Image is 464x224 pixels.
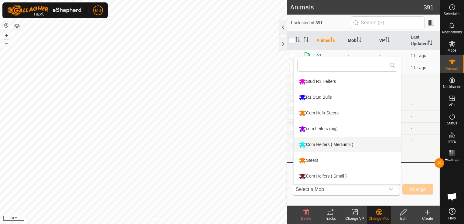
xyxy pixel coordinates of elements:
div: R1 Stud Bulls [297,92,333,103]
input: Search (S) [351,16,425,29]
span: Notifications [442,30,462,34]
div: Open chat [443,188,461,206]
span: Select a Mob [293,183,385,195]
span: 22 Sept 2025, 4:26 pm [411,65,426,70]
div: - [348,53,374,59]
span: A1 [316,53,322,59]
span: Schedules [443,12,460,16]
button: Map Layers [13,22,21,29]
a: Help [440,205,464,222]
li: Com Hefs-Steers [294,106,401,121]
span: 22 Sept 2025, 5:05 pm [411,53,426,58]
span: - [411,90,412,94]
span: Mobs [448,49,456,52]
li: com heifers (big) [294,121,401,137]
th: Mob [345,32,377,50]
li: Com Heifers ( Mediums ) [294,137,401,152]
span: Delete [301,216,312,221]
button: – [3,40,10,47]
a: Privacy Policy [119,216,142,222]
app-display-virtual-paddock-transition: - [379,53,381,58]
button: Reset Map [3,22,10,29]
span: 1 selected of 391 [290,20,351,26]
p-sorticon: Activate to sort [330,38,335,43]
span: Help [448,216,456,220]
span: Status [447,121,457,125]
p-sorticon: Activate to sort [304,38,309,43]
th: VP [377,32,408,50]
div: Edit [391,216,415,221]
div: Stud R1 Heifers [297,76,338,87]
li: R1 Stud Bulls [294,90,401,105]
span: Infra [448,140,455,143]
div: Create [415,216,440,221]
div: Change Mob [367,216,391,221]
img: returning on [304,51,311,58]
button: Change [402,184,433,195]
span: - [411,138,412,143]
span: Change [410,187,426,192]
th: Last Updated [408,32,440,50]
span: - [411,77,412,82]
span: - [411,126,412,131]
li: Stud R1 Heifers [294,74,401,89]
div: Com Heifers ( Small ) [297,171,348,182]
span: 391 [424,3,434,12]
span: - [411,114,412,119]
a: Contact Us [149,216,167,222]
span: - [411,150,412,155]
li: Steers [294,153,401,168]
div: Steers [297,155,320,166]
div: dropdown trigger [385,183,397,195]
div: Com Heifers ( Mediums ) [297,140,355,150]
span: VPs [449,103,455,107]
div: com heifers (big) [297,124,339,134]
span: Neckbands [443,85,461,89]
button: + [3,32,10,39]
ul: Option List [294,74,401,184]
li: Com Heifers ( Small ) [294,169,401,184]
p-sorticon: Activate to sort [385,38,390,43]
span: Heatmap [445,158,459,161]
th: Animal [314,32,346,50]
p-sorticon: Activate to sort [357,38,361,43]
h2: Animals [290,4,424,11]
div: Com Hefs-Steers [297,108,340,118]
div: Tracks [318,216,343,221]
span: - [411,102,412,107]
p-sorticon: Activate to sort [295,38,300,43]
span: MB [95,7,101,14]
p-sorticon: Activate to sort [428,41,432,46]
span: Animals [445,67,459,70]
div: Change VP [343,216,367,221]
img: Gallagher Logo [7,5,83,16]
